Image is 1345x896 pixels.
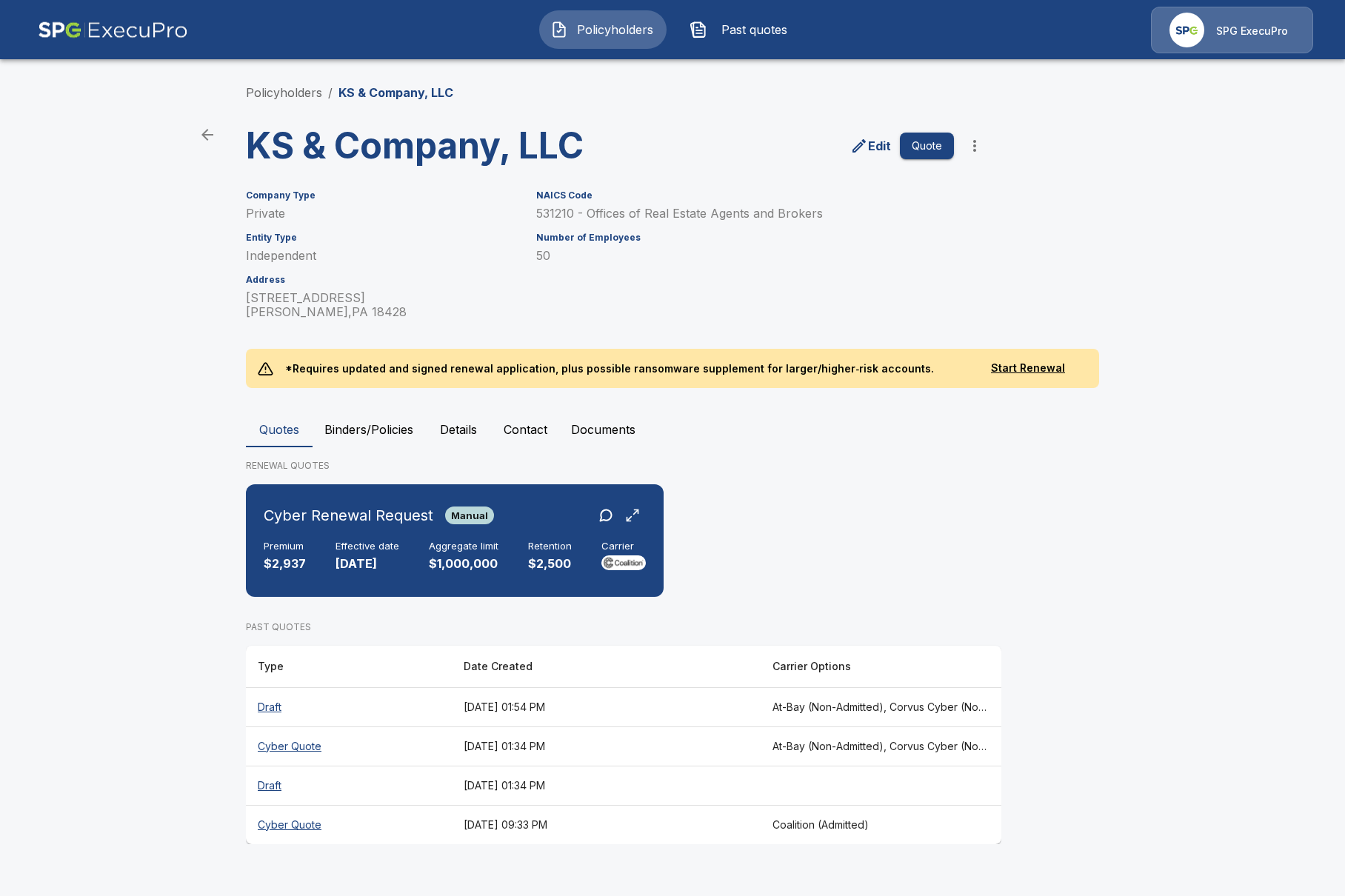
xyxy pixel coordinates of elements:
nav: breadcrumb [246,84,453,101]
button: Details [425,412,492,447]
button: Contact [492,412,559,447]
span: Manual [445,509,494,521]
h6: Entity Type [246,233,518,243]
button: Documents [559,412,647,447]
button: Quotes [246,412,313,447]
h6: Number of Employees [536,233,954,243]
li: / [328,84,333,101]
h6: Effective date [336,541,399,552]
h6: Carrier [601,541,646,552]
th: Date Created [452,646,761,688]
p: 50 [536,249,954,263]
button: Start Renewal [969,355,1087,382]
p: RENEWAL QUOTES [246,459,1099,472]
p: KS & Company, LLC [338,84,453,101]
a: Agency IconSPG ExecuPro [1151,7,1313,53]
th: Cyber Quote [246,726,452,766]
th: [DATE] 01:34 PM [452,726,761,766]
button: Binders/Policies [313,412,425,447]
p: $2,937 [264,555,306,572]
img: Past quotes Icon [690,21,707,39]
button: more [960,131,989,161]
div: policyholder tabs [246,412,1099,447]
th: Coalition (Admitted) [761,805,1001,844]
th: Draft [246,766,452,805]
p: Edit [868,137,891,155]
p: 531210 - Offices of Real Estate Agents and Brokers [536,207,954,221]
th: [DATE] 01:54 PM [452,687,761,726]
h6: Company Type [246,190,518,201]
h6: Aggregate limit [429,541,498,552]
h6: Premium [264,541,306,552]
p: Independent [246,249,518,263]
a: edit [847,134,894,158]
table: responsive table [246,646,1001,844]
p: *Requires updated and signed renewal application, plus possible ransomware supplement for larger/... [273,349,946,388]
p: $1,000,000 [429,555,498,572]
th: Type [246,646,452,688]
p: [DATE] [336,555,399,572]
th: [DATE] 09:33 PM [452,805,761,844]
button: Past quotes IconPast quotes [678,10,806,49]
p: Private [246,207,518,221]
th: At-Bay (Non-Admitted), Corvus Cyber (Non-Admitted), Beazley, Elpha (Non-Admitted) Enhanced, Elpha... [761,726,1001,766]
p: $2,500 [528,555,572,572]
span: Policyholders [574,21,655,39]
button: Quote [900,133,954,160]
th: Carrier Options [761,646,1001,688]
img: Carrier [601,555,646,570]
th: At-Bay (Non-Admitted), Corvus Cyber (Non-Admitted), Beazley, Elpha (Non-Admitted) Enhanced, Elpha... [761,687,1001,726]
th: [DATE] 01:34 PM [452,766,761,805]
h6: Address [246,275,518,285]
h6: NAICS Code [536,190,954,201]
img: Agency Icon [1169,13,1204,47]
th: Draft [246,687,452,726]
p: [STREET_ADDRESS] [PERSON_NAME] , PA 18428 [246,291,518,319]
h3: KS & Company, LLC [246,125,612,167]
h6: Retention [528,541,572,552]
a: Policyholders [246,85,322,100]
p: SPG ExecuPro [1216,24,1288,39]
p: PAST QUOTES [246,621,1001,634]
a: back [193,120,222,150]
span: Past quotes [713,21,795,39]
h6: Cyber Renewal Request [264,504,433,527]
th: Cyber Quote [246,805,452,844]
button: Policyholders IconPolicyholders [539,10,667,49]
img: AA Logo [38,7,188,53]
img: Policyholders Icon [550,21,568,39]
